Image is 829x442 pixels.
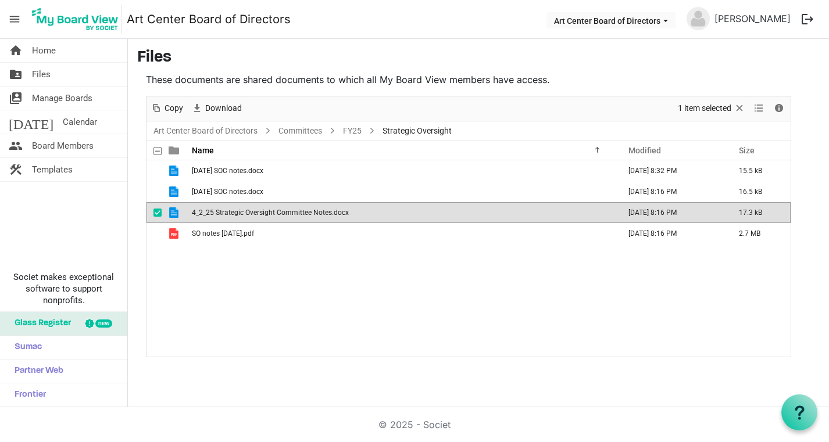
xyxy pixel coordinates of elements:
button: Selection [676,101,748,116]
td: checkbox [146,181,162,202]
span: Partner Web [9,360,63,383]
td: is template cell column header type [162,160,188,181]
a: Committees [276,124,324,138]
span: home [9,39,23,62]
span: Board Members [32,134,94,157]
td: is template cell column header type [162,223,188,244]
span: [DATE] [9,110,53,134]
div: Clear selection [674,96,749,121]
a: © 2025 - Societ [378,419,451,430]
img: My Board View Logo [28,5,122,34]
div: Copy [146,96,187,121]
span: Sumac [9,336,42,359]
h3: Files [137,48,820,68]
span: Home [32,39,56,62]
td: 15.5 kB is template cell column header Size [727,160,791,181]
span: SO notes [DATE].pdf [192,229,254,238]
span: 1 item selected [677,101,732,116]
td: April 15, 2025 8:16 PM column header Modified [616,181,727,202]
td: SO notes 09.05.24.pdf is template cell column header Name [188,223,616,244]
span: people [9,134,23,157]
button: View dropdownbutton [752,101,766,116]
span: Copy [163,101,184,116]
td: 4_2_25 Strategic Oversight Committee Notes.docx is template cell column header Name [188,202,616,223]
div: Details [769,96,789,121]
td: is template cell column header type [162,202,188,223]
span: Calendar [63,110,97,134]
span: Manage Boards [32,87,92,110]
img: no-profile-picture.svg [687,7,710,30]
p: These documents are shared documents to which all My Board View members have access. [146,73,791,87]
span: folder_shared [9,63,23,86]
td: April 15, 2025 8:16 PM column header Modified [616,223,727,244]
span: Download [204,101,243,116]
span: menu [3,8,26,30]
span: Societ makes exceptional software to support nonprofits. [5,271,122,306]
td: checkbox [146,202,162,223]
td: April 15, 2025 8:16 PM column header Modified [616,202,727,223]
td: 10-30-24 SOC notes.docx is template cell column header Name [188,181,616,202]
span: Frontier [9,383,46,407]
td: 16.5 kB is template cell column header Size [727,181,791,202]
button: Details [771,101,787,116]
span: Glass Register [9,312,71,335]
span: Files [32,63,51,86]
span: Templates [32,158,73,181]
span: Size [739,146,755,155]
button: logout [795,7,820,31]
div: new [95,319,112,328]
a: [PERSON_NAME] [710,7,795,30]
span: [DATE] SOC notes.docx [192,167,263,175]
span: Modified [628,146,661,155]
span: [DATE] SOC notes.docx [192,188,263,196]
span: construction [9,158,23,181]
div: View [749,96,769,121]
a: Art Center Board of Directors [127,8,291,31]
a: My Board View Logo [28,5,127,34]
button: Copy [149,101,185,116]
span: Name [192,146,214,155]
a: FY25 [341,124,364,138]
td: is template cell column header type [162,181,188,202]
td: 2.7 MB is template cell column header Size [727,223,791,244]
span: 4_2_25 Strategic Oversight Committee Notes.docx [192,209,349,217]
button: Download [190,101,244,116]
td: checkbox [146,223,162,244]
td: April 15, 2025 8:32 PM column header Modified [616,160,727,181]
td: checkbox [146,160,162,181]
span: Strategic Oversight [380,124,454,138]
a: Art Center Board of Directors [151,124,260,138]
span: switch_account [9,87,23,110]
button: Art Center Board of Directors dropdownbutton [546,12,676,28]
div: Download [187,96,246,121]
td: 1-29-25 SOC notes.docx is template cell column header Name [188,160,616,181]
td: 17.3 kB is template cell column header Size [727,202,791,223]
